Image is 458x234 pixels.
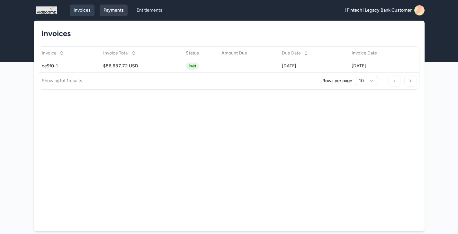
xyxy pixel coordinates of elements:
span: [Fintech] Legacy Bank Customer [345,7,412,14]
a: Invoices [70,5,94,16]
a: [Fintech] Legacy Bank Customer [345,5,425,15]
span: Invoice [42,50,57,56]
div: [DATE] [282,63,346,69]
h1: Invoices [41,28,412,39]
button: Invoice [38,47,68,59]
div: ce9f0-1 [42,63,98,69]
span: Invoice Total [103,50,129,56]
div: $86,637.72 USD [103,63,180,69]
th: Status [183,47,219,60]
div: [DATE] [352,63,406,69]
span: Due Date [282,50,301,56]
p: Showing 1 of 1 results [42,78,82,84]
th: Invoice Date [349,47,409,60]
span: Paid [186,63,199,70]
button: Invoice Total [99,47,140,59]
a: Payments [100,5,128,16]
th: Amount Due [219,47,279,60]
p: Rows per page [322,78,352,84]
button: Due Date [278,47,312,59]
img: logo_1757534123.png [36,5,57,15]
a: Entitlements [133,5,166,16]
